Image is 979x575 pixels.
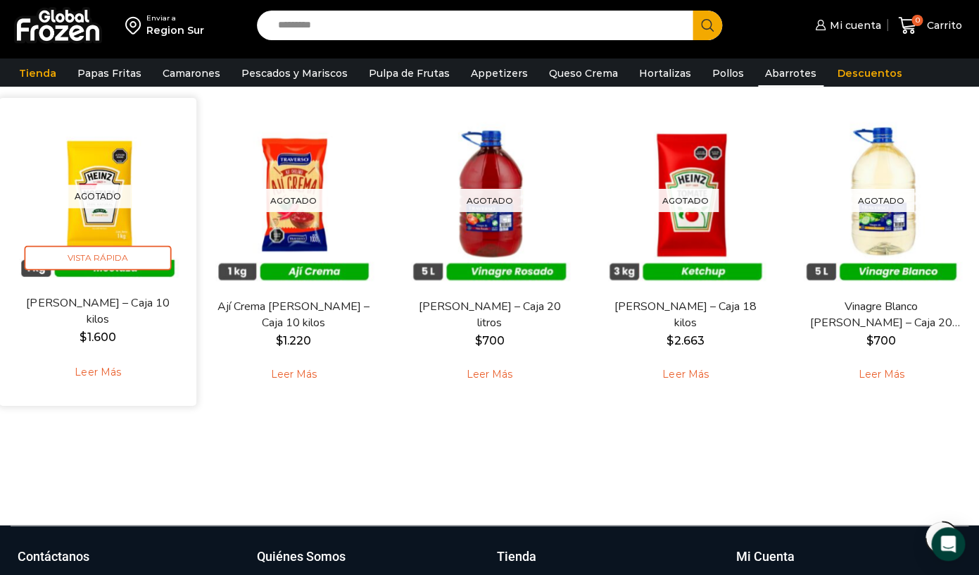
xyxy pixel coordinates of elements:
[12,60,63,87] a: Tienda
[693,11,722,40] button: Search button
[802,298,959,330] a: Vinagre Blanco [PERSON_NAME] – Caja 20 litros
[705,60,751,87] a: Pollos
[895,9,965,42] a: 0 Carrito
[667,333,674,347] span: $
[640,359,730,389] a: Leé más sobre “Ketchup Heinz - Caja 18 kilos”
[19,295,177,328] a: [PERSON_NAME] – Caja 10 kilos
[125,13,146,37] img: address-field-icon.svg
[65,184,132,207] p: Agotado
[257,547,346,565] h3: Quiénes Somos
[736,547,795,565] h3: Mi Cuenta
[866,333,873,347] span: $
[276,333,283,347] span: $
[607,298,764,330] a: [PERSON_NAME] – Caja 18 kilos
[80,330,87,343] span: $
[497,547,536,565] h3: Tienda
[866,333,896,347] bdi: 700
[456,188,522,211] p: Agotado
[837,359,926,389] a: Leé más sobre “Vinagre Blanco Traverso - Caja 20 litros”
[848,188,914,211] p: Agotado
[758,60,823,87] a: Abarrotes
[911,15,923,26] span: 0
[362,60,457,87] a: Pulpa de Frutas
[146,13,204,23] div: Enviar a
[146,23,204,37] div: Region Sur
[18,547,89,565] h3: Contáctanos
[80,330,115,343] bdi: 1.600
[249,359,339,389] a: Leé más sobre “Ají Crema Traverso - Caja 10 kilos”
[234,60,355,87] a: Pescados y Mariscos
[826,18,880,32] span: Mi cuenta
[215,298,372,330] a: Ají Crema [PERSON_NAME] – Caja 10 kilos
[464,60,535,87] a: Appetizers
[474,333,481,347] span: $
[474,333,504,347] bdi: 700
[276,333,311,347] bdi: 1.220
[811,11,880,39] a: Mi cuenta
[445,359,534,389] a: Leé más sobre “Vinagre Rosado Traverso - Caja 20 litros”
[652,188,719,211] p: Agotado
[632,60,698,87] a: Hortalizas
[667,333,704,347] bdi: 2.663
[53,357,142,387] a: Leé más sobre “Mostaza Heinz - Caja 10 kilos”
[830,60,909,87] a: Descuentos
[411,298,568,330] a: [PERSON_NAME] – Caja 20 litros
[70,60,149,87] a: Papas Fritas
[542,60,625,87] a: Queso Crema
[923,18,961,32] span: Carrito
[260,188,327,211] p: Agotado
[156,60,227,87] a: Camarones
[931,527,965,561] div: Open Intercom Messenger
[25,245,172,270] span: Vista Rápida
